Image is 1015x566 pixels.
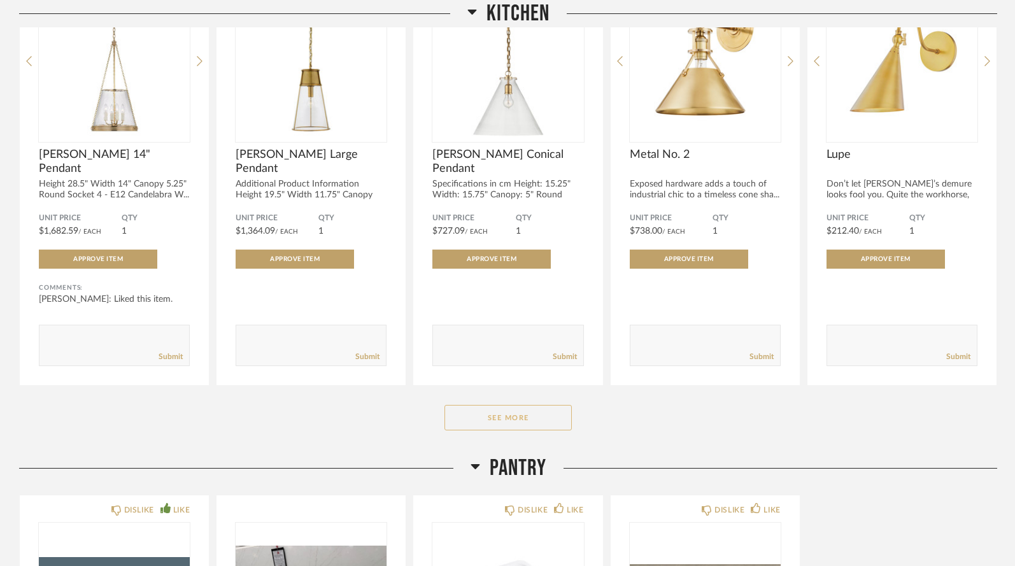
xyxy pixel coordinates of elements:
[827,227,859,236] span: $212.40
[713,227,718,236] span: 1
[73,256,123,262] span: Approve Item
[39,227,78,236] span: $1,682.59
[444,405,572,430] button: See More
[39,293,190,306] div: [PERSON_NAME]: Liked this item.
[275,229,298,235] span: / Each
[630,250,748,269] button: Approve Item
[432,227,465,236] span: $727.09
[946,351,970,362] a: Submit
[78,229,101,235] span: / Each
[465,229,488,235] span: / Each
[355,351,380,362] a: Submit
[630,213,713,223] span: Unit Price
[630,179,781,201] div: Exposed hardware adds a touch of industrial chic to a timeless cone sha...
[909,213,977,223] span: QTY
[516,213,584,223] span: QTY
[490,455,546,482] span: Pantry
[827,179,977,211] div: Don’t let [PERSON_NAME]’s demure looks fool you. Quite the workhorse, [PERSON_NAME]’s a u...
[763,504,780,516] div: LIKE
[122,213,190,223] span: QTY
[432,213,515,223] span: Unit Price
[318,213,387,223] span: QTY
[39,250,157,269] button: Approve Item
[518,504,548,516] div: DISLIKE
[553,351,577,362] a: Submit
[827,213,909,223] span: Unit Price
[432,179,583,211] div: Specifications in cm Height: 15.25" Width: 15.75" Canopy: 5" Round Soc...
[159,351,183,362] a: Submit
[39,213,122,223] span: Unit Price
[909,227,914,236] span: 1
[432,250,551,269] button: Approve Item
[39,179,190,201] div: Height 28.5" Width 14" Canopy 5.25" Round Socket 4 - E12 Candelabra W...
[714,504,744,516] div: DISLIKE
[630,148,781,162] span: Metal No. 2
[39,148,190,176] span: [PERSON_NAME] 14" Pendant
[567,504,583,516] div: LIKE
[662,229,685,235] span: / Each
[173,504,190,516] div: LIKE
[236,227,275,236] span: $1,364.09
[467,256,516,262] span: Approve Item
[827,148,977,162] span: Lupe
[270,256,320,262] span: Approve Item
[713,213,781,223] span: QTY
[664,256,714,262] span: Approve Item
[236,213,318,223] span: Unit Price
[124,504,154,516] div: DISLIKE
[39,281,190,294] div: Comments:
[630,227,662,236] span: $738.00
[318,227,323,236] span: 1
[861,256,911,262] span: Approve Item
[859,229,882,235] span: / Each
[516,227,521,236] span: 1
[236,148,387,176] span: [PERSON_NAME] Large Pendant
[236,179,387,211] div: Additional Product Information Height 19.5" Width 11.75" Canopy 4.5" Rou...
[236,250,354,269] button: Approve Item
[827,250,945,269] button: Approve Item
[749,351,774,362] a: Submit
[122,227,127,236] span: 1
[432,148,583,176] span: [PERSON_NAME] Conical Pendant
